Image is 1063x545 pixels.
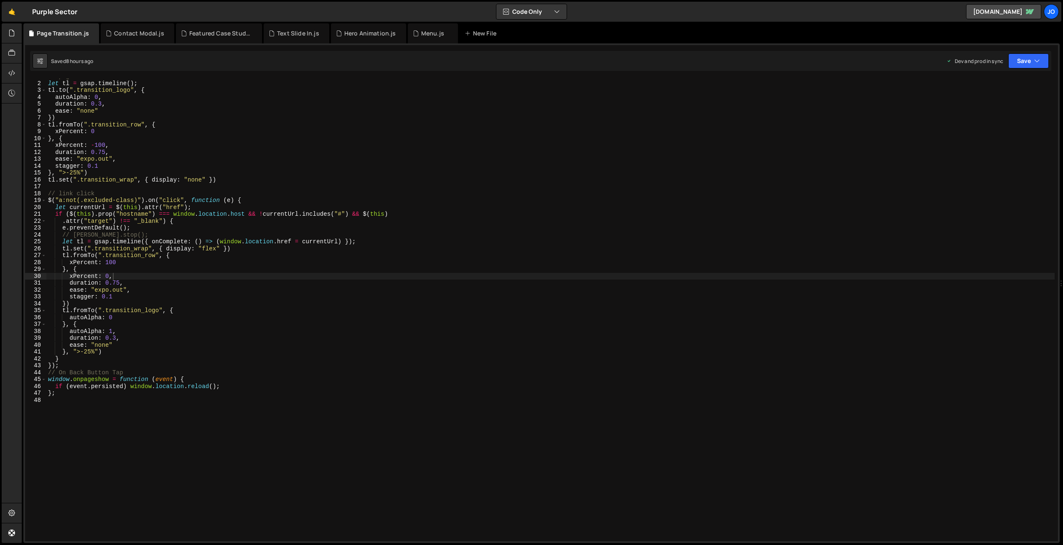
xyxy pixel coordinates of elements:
[66,58,94,65] div: 8 hours ago
[25,121,46,129] div: 8
[25,348,46,356] div: 41
[25,87,46,94] div: 3
[421,29,444,38] div: Menu.js
[25,80,46,87] div: 2
[25,238,46,245] div: 25
[25,356,46,363] div: 42
[25,369,46,376] div: 44
[25,328,46,335] div: 38
[2,2,22,22] a: 🤙
[25,342,46,349] div: 40
[32,7,77,17] div: Purple Sector
[25,232,46,239] div: 24
[25,376,46,383] div: 45
[25,321,46,328] div: 37
[37,29,89,38] div: Page Transition.js
[25,163,46,170] div: 14
[25,101,46,108] div: 5
[25,204,46,211] div: 20
[25,94,46,101] div: 4
[25,177,46,184] div: 16
[25,218,46,225] div: 22
[25,149,46,156] div: 12
[25,169,46,177] div: 15
[25,314,46,321] div: 36
[25,293,46,300] div: 33
[25,108,46,115] div: 6
[25,156,46,163] div: 13
[25,142,46,149] div: 11
[25,397,46,404] div: 48
[1008,53,1049,68] button: Save
[51,58,94,65] div: Saved
[25,245,46,252] div: 26
[25,273,46,280] div: 30
[25,300,46,308] div: 34
[25,197,46,204] div: 19
[25,114,46,121] div: 7
[25,128,46,135] div: 9
[25,335,46,342] div: 39
[25,280,46,287] div: 31
[25,190,46,197] div: 18
[25,225,46,232] div: 23
[25,287,46,294] div: 32
[946,58,1003,65] div: Dev and prod in sync
[25,135,46,142] div: 10
[277,29,319,38] div: Text Slide In.js
[1044,4,1059,19] a: Jo
[25,390,46,397] div: 47
[25,252,46,259] div: 27
[189,29,252,38] div: Featured Case Studies.js
[344,29,396,38] div: Hero Animation.js
[496,4,567,19] button: Code Only
[25,259,46,266] div: 28
[966,4,1041,19] a: [DOMAIN_NAME]
[465,29,500,38] div: New File
[25,266,46,273] div: 29
[25,362,46,369] div: 43
[25,383,46,390] div: 46
[25,183,46,190] div: 17
[25,307,46,314] div: 35
[25,211,46,218] div: 21
[114,29,164,38] div: Contact Modal.js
